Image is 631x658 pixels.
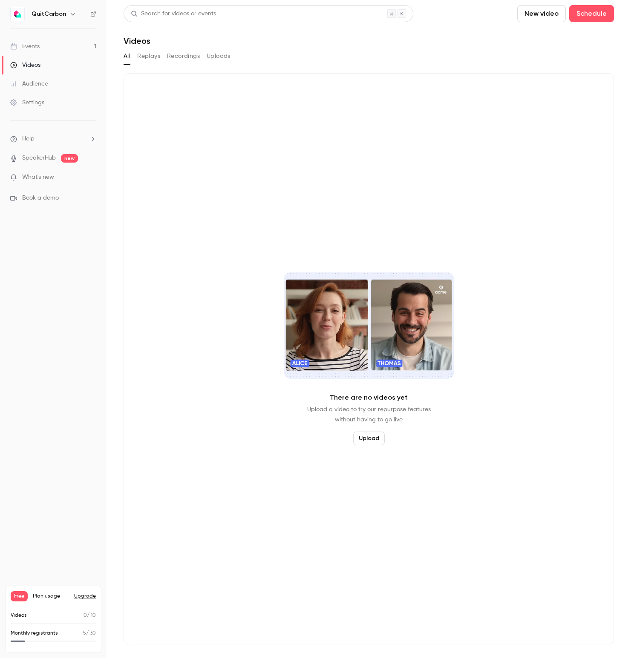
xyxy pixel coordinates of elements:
button: Schedule [569,5,614,22]
span: Free [11,591,28,601]
span: Book a demo [22,194,59,203]
button: Upgrade [74,593,96,600]
span: What's new [22,173,54,182]
p: / 10 [84,612,96,619]
div: Events [10,42,40,51]
button: Replays [137,49,160,63]
button: Upload [353,432,385,445]
button: Recordings [167,49,200,63]
span: new [61,154,78,163]
p: Videos [11,612,27,619]
button: New video [517,5,566,22]
div: Search for videos or events [131,9,216,18]
section: Videos [124,5,614,653]
img: QuitCarbon [11,7,24,21]
h6: QuitCarbon [32,10,66,18]
span: Help [22,134,35,143]
p: / 30 [83,629,96,637]
div: Videos [10,61,40,69]
p: There are no videos yet [330,392,408,403]
button: All [124,49,130,63]
li: help-dropdown-opener [10,134,96,143]
span: Plan usage [33,593,69,600]
div: Settings [10,98,44,107]
div: Audience [10,80,48,88]
button: Uploads [207,49,231,63]
h1: Videos [124,36,150,46]
a: SpeakerHub [22,154,56,163]
iframe: Noticeable Trigger [86,174,96,181]
p: Monthly registrants [11,629,58,637]
span: 0 [84,613,87,618]
p: Upload a video to try our repurpose features without having to go live [307,404,431,425]
span: 5 [83,631,86,636]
